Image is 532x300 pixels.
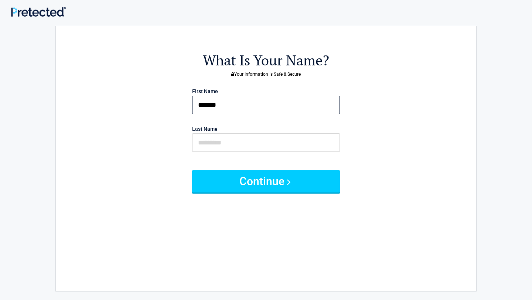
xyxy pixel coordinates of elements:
[192,89,218,94] label: First Name
[192,170,340,192] button: Continue
[192,126,218,132] label: Last Name
[96,51,436,70] h2: What Is Your Name?
[96,72,436,76] h3: Your Information Is Safe & Secure
[11,7,66,17] img: Main Logo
